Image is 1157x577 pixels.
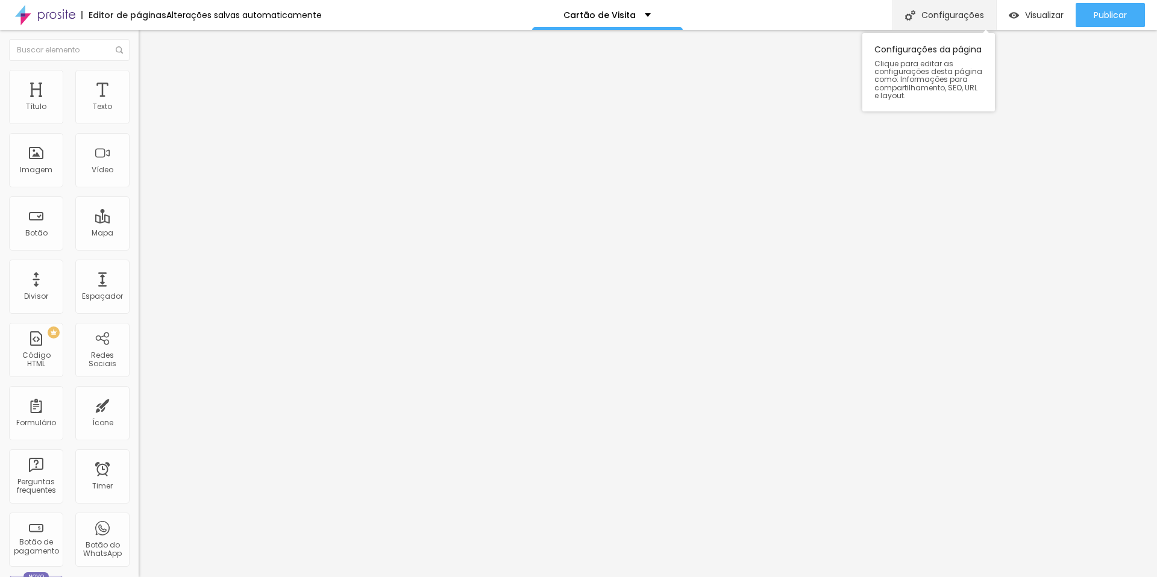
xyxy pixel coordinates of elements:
[874,60,983,99] span: Clique para editar as configurações desta página como: Informações para compartilhamento, SEO, UR...
[24,292,48,301] div: Divisor
[563,11,636,19] p: Cartão de Visita
[139,30,1157,577] iframe: To enrich screen reader interactions, please activate Accessibility in Grammarly extension settings
[1009,10,1019,20] img: view-1.svg
[93,102,112,111] div: Texto
[92,229,113,237] div: Mapa
[1094,10,1127,20] span: Publicar
[166,11,322,19] div: Alterações salvas automaticamente
[9,39,130,61] input: Buscar elemento
[78,541,126,558] div: Botão do WhatsApp
[78,351,126,369] div: Redes Sociais
[116,46,123,54] img: Icone
[12,478,60,495] div: Perguntas frequentes
[92,482,113,490] div: Timer
[12,538,60,555] div: Botão de pagamento
[997,3,1076,27] button: Visualizar
[92,166,113,174] div: Vídeo
[26,102,46,111] div: Título
[81,11,166,19] div: Editor de páginas
[905,10,915,20] img: Icone
[12,351,60,369] div: Código HTML
[82,292,123,301] div: Espaçador
[1076,3,1145,27] button: Publicar
[862,33,995,111] div: Configurações da página
[25,229,48,237] div: Botão
[20,166,52,174] div: Imagem
[16,419,56,427] div: Formulário
[1025,10,1064,20] span: Visualizar
[92,419,113,427] div: Ícone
